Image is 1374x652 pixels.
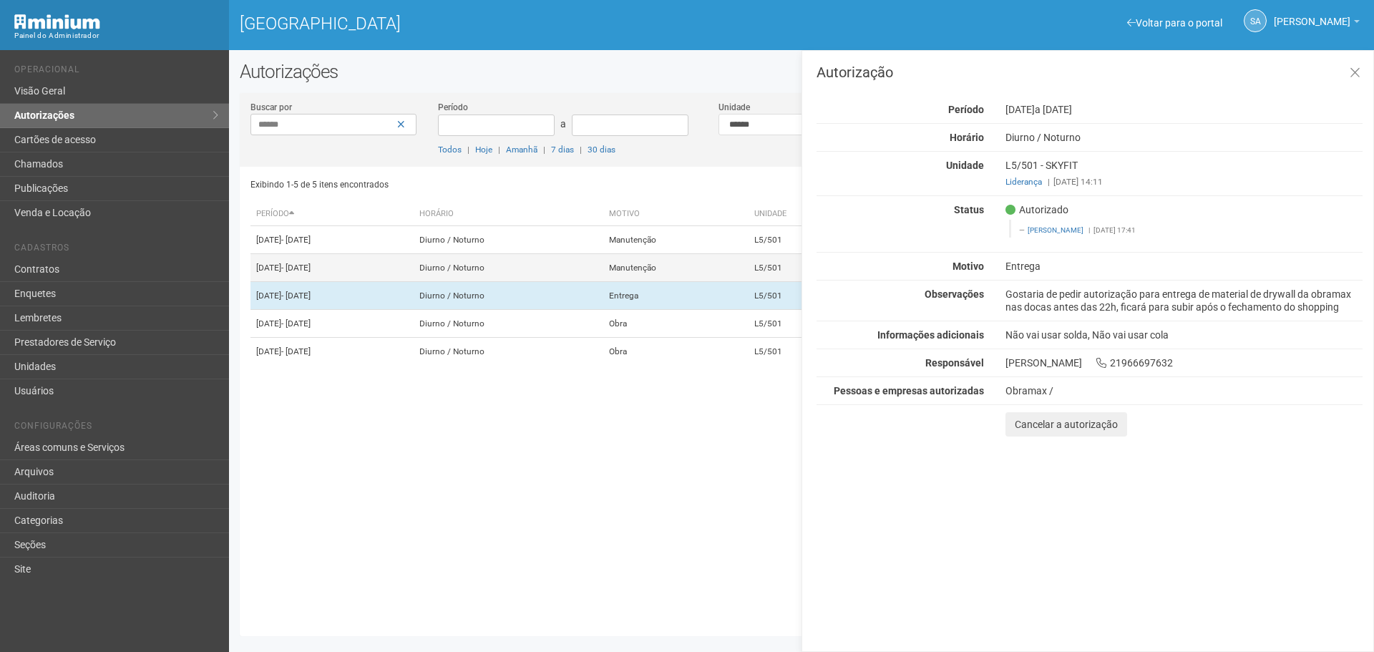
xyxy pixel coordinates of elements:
[14,64,218,79] li: Operacional
[250,101,292,114] label: Buscar por
[1005,384,1363,397] div: Obramax /
[995,329,1373,341] div: Não vai usar solda, Não vai usar cola
[603,338,749,366] td: Obra
[414,310,603,338] td: Diurno / Noturno
[250,226,414,254] td: [DATE]
[603,310,749,338] td: Obra
[281,235,311,245] span: - [DATE]
[877,329,984,341] strong: Informações adicionais
[817,65,1363,79] h3: Autorização
[749,282,857,310] td: L5/501
[14,29,218,42] div: Painel do Administrador
[580,145,582,155] span: |
[1028,226,1083,234] a: [PERSON_NAME]
[1274,2,1350,27] span: Silvio Anjos
[749,203,857,226] th: Unidade
[1035,104,1072,115] span: a [DATE]
[749,254,857,282] td: L5/501
[414,282,603,310] td: Diurno / Noturno
[749,338,857,366] td: L5/501
[995,288,1373,313] div: Gostaria de pedir autorização para entrega de material de drywall da obramax nas docas antes das ...
[1005,203,1068,216] span: Autorizado
[995,356,1373,369] div: [PERSON_NAME] 21966697632
[603,226,749,254] td: Manutenção
[250,310,414,338] td: [DATE]
[14,243,218,258] li: Cadastros
[1274,18,1360,29] a: [PERSON_NAME]
[603,282,749,310] td: Entrega
[1127,17,1222,29] a: Voltar para o portal
[588,145,615,155] a: 30 dias
[467,145,469,155] span: |
[250,282,414,310] td: [DATE]
[948,104,984,115] strong: Período
[1048,177,1050,187] span: |
[281,263,311,273] span: - [DATE]
[281,318,311,329] span: - [DATE]
[718,101,750,114] label: Unidade
[1019,225,1355,235] footer: [DATE] 17:41
[240,14,791,33] h1: [GEOGRAPHIC_DATA]
[543,145,545,155] span: |
[498,145,500,155] span: |
[250,174,798,195] div: Exibindo 1-5 de 5 itens encontrados
[560,118,566,130] span: a
[925,357,984,369] strong: Responsável
[250,203,414,226] th: Período
[438,145,462,155] a: Todos
[749,226,857,254] td: L5/501
[414,254,603,282] td: Diurno / Noturno
[995,260,1373,273] div: Entrega
[250,338,414,366] td: [DATE]
[414,203,603,226] th: Horário
[438,101,468,114] label: Período
[749,310,857,338] td: L5/501
[603,254,749,282] td: Manutenção
[1244,9,1267,32] a: SA
[475,145,492,155] a: Hoje
[250,254,414,282] td: [DATE]
[281,291,311,301] span: - [DATE]
[1005,175,1363,188] div: [DATE] 14:11
[995,159,1373,188] div: L5/501 - SKYFIT
[1088,226,1090,234] span: |
[506,145,537,155] a: Amanhã
[954,204,984,215] strong: Status
[925,288,984,300] strong: Observações
[946,160,984,171] strong: Unidade
[414,226,603,254] td: Diurno / Noturno
[1005,177,1042,187] a: Liderança
[281,346,311,356] span: - [DATE]
[240,61,1363,82] h2: Autorizações
[1005,412,1127,437] button: Cancelar a autorização
[834,385,984,396] strong: Pessoas e empresas autorizadas
[551,145,574,155] a: 7 dias
[603,203,749,226] th: Motivo
[950,132,984,143] strong: Horário
[952,261,984,272] strong: Motivo
[14,14,100,29] img: Minium
[995,131,1373,144] div: Diurno / Noturno
[414,338,603,366] td: Diurno / Noturno
[14,421,218,436] li: Configurações
[995,103,1373,116] div: [DATE]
